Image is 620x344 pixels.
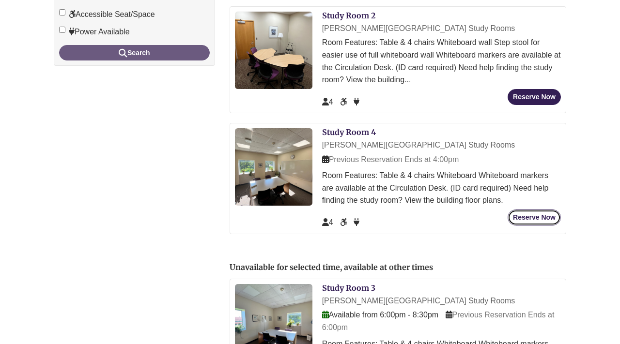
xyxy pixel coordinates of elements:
div: [PERSON_NAME][GEOGRAPHIC_DATA] Study Rooms [322,139,561,151]
a: Study Room 2 [322,11,375,20]
img: Study Room 2 [235,12,312,89]
span: Power Available [354,218,359,226]
label: Power Available [59,26,130,38]
div: [PERSON_NAME][GEOGRAPHIC_DATA] Study Rooms [322,22,561,35]
span: Accessible Seat/Space [340,218,349,226]
span: Previous Reservation Ends at 4:00pm [322,155,459,164]
span: Previous Reservation Ends at 6:00pm [322,311,555,331]
button: Reserve Now [508,89,561,105]
a: Study Room 4 [322,127,376,137]
span: Accessible Seat/Space [340,98,349,106]
div: Room Features: Table & 4 chairs Whiteboard Whiteboard markers are available at the Circulation De... [322,169,561,207]
img: Study Room 4 [235,128,312,206]
div: Room Features: Table & 4 chairs Whiteboard wall Step stool for easier use of full whiteboard wall... [322,36,561,86]
span: Available from 6:00pm - 8:30pm [322,311,438,319]
input: Accessible Seat/Space [59,9,65,15]
button: Search [59,45,210,60]
span: Power Available [354,98,359,106]
h2: Unavailable for selected time, available at other times [230,263,566,272]
span: The capacity of this space [322,98,333,106]
label: Accessible Seat/Space [59,8,155,21]
button: Reserve Now [508,209,561,225]
div: [PERSON_NAME][GEOGRAPHIC_DATA] Study Rooms [322,295,561,307]
input: Power Available [59,27,65,33]
span: The capacity of this space [322,218,333,226]
a: Study Room 3 [322,283,375,293]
